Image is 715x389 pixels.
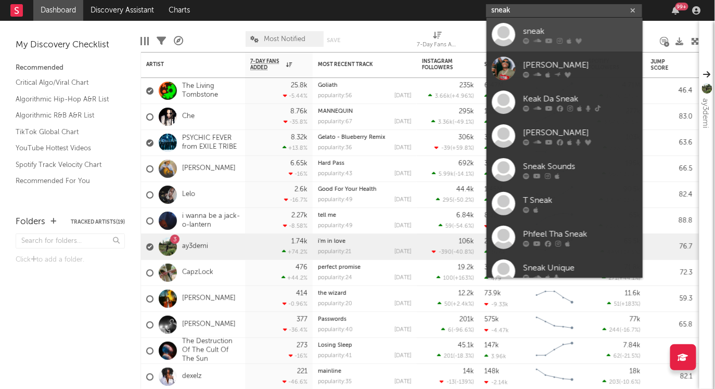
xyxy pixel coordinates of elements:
a: [PERSON_NAME] [487,119,643,153]
div: [DATE] [394,379,412,385]
div: Filters [157,26,166,56]
div: 3.96k [484,353,506,360]
div: ay3demi [699,98,712,128]
div: 8.32k [291,134,308,141]
a: Keak Da Sneak [487,85,643,119]
div: 2.27k [291,212,308,219]
div: Click to add a folder. [16,254,125,266]
div: 295k [459,108,474,115]
div: 414 [296,290,308,297]
svg: Chart title [531,338,578,364]
div: [DATE] [394,275,412,281]
div: Phfeel Tha Sneak [523,228,637,240]
div: [DATE] [394,93,412,99]
div: 8.76k [290,108,308,115]
span: -39 [441,146,451,151]
div: [DATE] [394,119,412,125]
a: Phfeel Tha Sneak [487,221,643,254]
div: 7-Day Fans Added (7-Day Fans Added) [417,39,458,51]
div: 278k [484,238,500,245]
div: i'm in love [318,239,412,244]
a: i'm in love [318,239,346,244]
a: [PERSON_NAME] [182,320,236,329]
div: 12.2k [458,290,474,297]
span: +163 % [455,276,473,281]
a: Algorithmic Hip-Hop A&R List [16,94,114,105]
div: ( ) [440,379,474,385]
div: 46.4 [651,85,693,97]
div: ( ) [436,197,474,203]
div: 11.6k [625,290,641,297]
a: the wizard [318,291,347,296]
button: Filter by Artist [229,59,240,70]
div: 18k [630,368,641,375]
a: YouTube Hottest Videos [16,142,114,154]
a: Hard Pass [318,161,344,166]
div: 16.6k [484,249,506,256]
a: CapzLock [182,268,213,277]
div: 56.7k [484,119,506,126]
div: Jump Score [651,59,677,71]
div: 77k [630,316,641,323]
div: Good For Your Health [318,187,412,192]
a: PSYCHIC FEVER from EXILE TRIBE [182,134,240,152]
div: [DATE] [394,353,412,359]
div: 377 [297,316,308,323]
div: popularity: 56 [318,93,352,99]
span: -390 [439,250,452,255]
div: -36.4 % [283,327,308,333]
a: sneak [487,18,643,51]
div: popularity: 24 [318,275,352,281]
a: Passwords [318,317,347,322]
div: +74.2 % [282,249,308,255]
a: Critical Algo/Viral Chart [16,77,114,88]
div: -16 % [289,171,308,177]
div: [DATE] [394,223,412,229]
div: popularity: 40 [318,327,353,333]
span: 50 [444,302,451,307]
a: ay3demi [182,242,208,251]
div: popularity: 21 [318,249,351,255]
div: tell me [318,213,412,218]
div: ( ) [437,353,474,359]
div: 6.65k [290,160,308,167]
div: -9.33k [484,301,508,308]
span: -40.8 % [453,250,473,255]
div: popularity: 36 [318,145,352,151]
a: Sneak Unique [487,254,643,288]
span: 5.99k [439,172,454,177]
div: -4.47k [484,327,509,334]
div: 1.02M [484,108,503,115]
a: MANNEQUIN [318,109,353,114]
div: popularity: 35 [318,379,352,385]
div: popularity: 67 [318,119,352,125]
div: Passwords [318,317,412,322]
div: popularity: 43 [318,171,352,177]
div: 362k [484,264,500,271]
button: Tracked Artists(19) [71,219,125,225]
div: popularity: 20 [318,301,352,307]
div: 14k [463,368,474,375]
div: Sneak Sounds [523,160,637,173]
div: ( ) [439,223,474,229]
div: Gelato - Blueberry Remix [318,135,412,140]
span: +183 % [621,302,639,307]
input: Search for folders... [16,234,125,249]
span: -139 % [456,380,473,385]
a: [PERSON_NAME] [487,51,643,85]
div: 106k [459,238,474,245]
span: -21.5 % [622,354,639,359]
div: Edit Columns [141,26,149,56]
button: Filter by Instagram Followers [464,59,474,70]
div: ( ) [607,353,641,359]
div: 73.9k [484,290,501,297]
span: +4.96 % [452,94,473,99]
a: i wanna be a jack-o-lantern [182,212,240,230]
div: 63.6 [651,137,693,149]
div: Hard Pass [318,161,412,166]
div: 147k [484,342,499,349]
div: ( ) [438,301,474,307]
div: MANNEQUIN [318,109,412,114]
div: Keak Da Sneak [523,93,637,105]
input: Search for artists [486,4,642,17]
